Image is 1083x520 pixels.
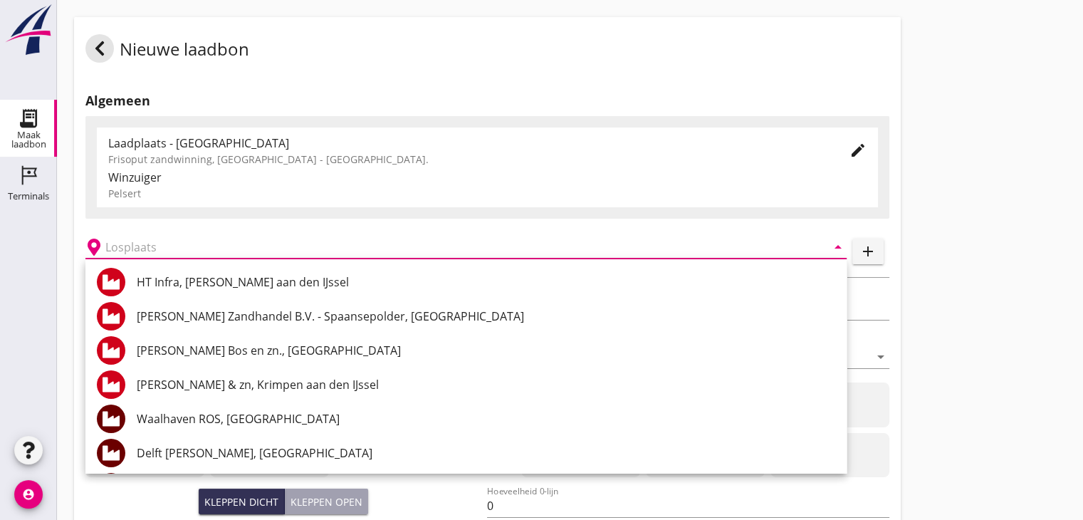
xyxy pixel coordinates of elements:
div: Winzuiger [108,169,867,186]
div: Laadplaats - [GEOGRAPHIC_DATA] [108,135,827,152]
button: Kleppen open [285,489,368,514]
div: Terminals [8,192,49,201]
input: Losplaats [105,236,807,259]
div: [PERSON_NAME] & zn, Krimpen aan den IJssel [137,376,835,393]
i: arrow_drop_down [872,348,889,365]
div: Waalhaven ROS, [GEOGRAPHIC_DATA] [137,410,835,427]
button: Kleppen dicht [199,489,285,514]
h2: Algemeen [85,91,889,110]
i: edit [849,142,867,159]
i: arrow_drop_down [830,239,847,256]
input: Hoeveelheid 0-lijn [487,494,889,517]
div: Frisoput zandwinning, [GEOGRAPHIC_DATA] - [GEOGRAPHIC_DATA]. [108,152,827,167]
div: Kleppen dicht [204,494,278,509]
i: account_circle [14,480,43,509]
div: [PERSON_NAME] Zandhandel B.V. - Spaansepolder, [GEOGRAPHIC_DATA] [137,308,835,325]
strong: 15:02 [412,463,438,477]
div: Kleppen open [291,494,362,509]
i: add [859,243,877,260]
div: [PERSON_NAME] Bos en zn., [GEOGRAPHIC_DATA] [137,342,835,359]
div: Delft [PERSON_NAME], [GEOGRAPHIC_DATA] [137,444,835,462]
div: Nieuwe laadbon [85,34,249,68]
img: logo-small.a267ee39.svg [3,4,54,56]
div: HT Infra, [PERSON_NAME] aan den IJssel [137,274,835,291]
div: Pelsert [108,186,867,201]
